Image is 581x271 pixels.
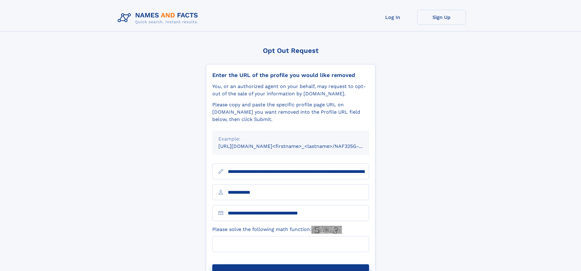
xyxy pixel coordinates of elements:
[218,135,363,143] div: Example:
[368,10,417,25] a: Log In
[212,72,369,79] div: Enter the URL of the profile you would like removed
[417,10,466,25] a: Sign Up
[115,10,203,26] img: Logo Names and Facts
[206,47,375,54] div: Opt Out Request
[212,83,369,97] div: You, or an authorized agent on your behalf, may request to opt-out of the sale of your informatio...
[212,226,342,234] label: Please solve the following math function:
[212,101,369,123] div: Please copy and paste the specific profile page URL on [DOMAIN_NAME] you want removed into the Pr...
[218,143,381,149] small: [URL][DOMAIN_NAME]<firstname>_<lastname>/NAF325G-xxxxxxxx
